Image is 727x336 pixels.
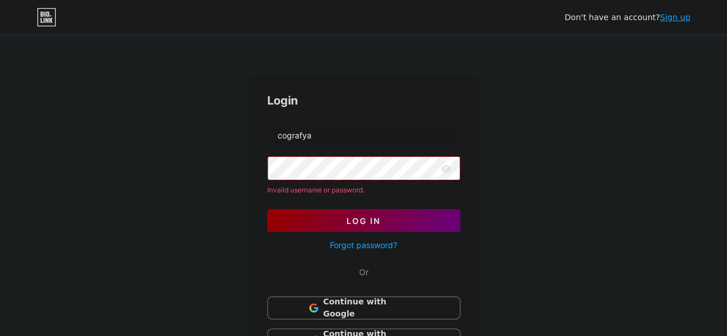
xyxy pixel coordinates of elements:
[347,216,380,226] span: Log In
[323,296,418,320] span: Continue with Google
[660,13,690,22] a: Sign up
[267,209,460,232] button: Log In
[359,266,368,278] div: Or
[267,296,460,319] button: Continue with Google
[564,11,690,24] div: Don't have an account?
[267,185,460,195] div: Invalid username or password.
[268,123,460,146] input: Username
[267,92,460,109] div: Login
[330,239,397,251] a: Forgot password?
